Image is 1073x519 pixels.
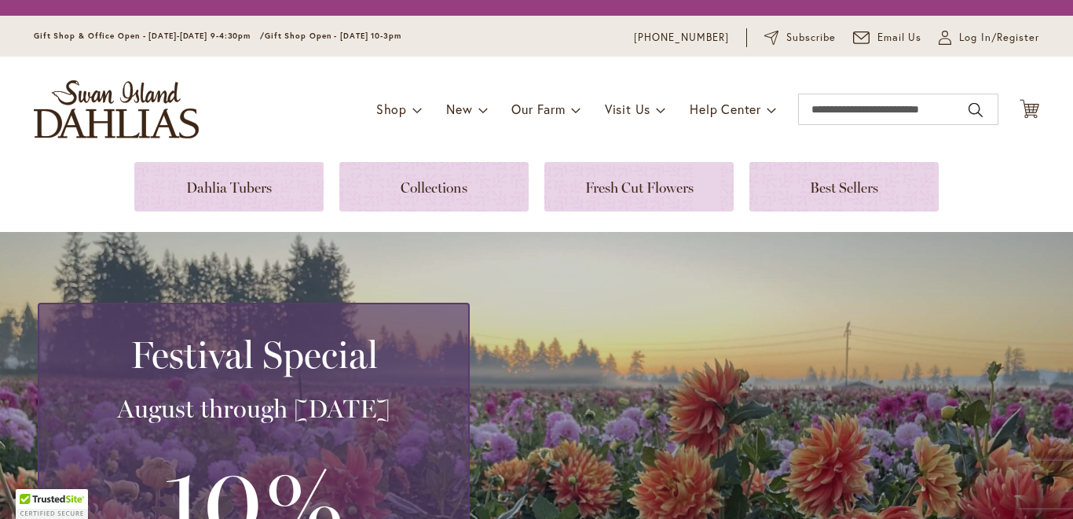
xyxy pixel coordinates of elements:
[376,101,407,117] span: Shop
[939,30,1039,46] a: Log In/Register
[265,31,401,41] span: Gift Shop Open - [DATE] 10-3pm
[786,30,836,46] span: Subscribe
[969,98,983,123] button: Search
[605,101,650,117] span: Visit Us
[58,393,449,425] h3: August through [DATE]
[853,30,922,46] a: Email Us
[34,80,199,138] a: store logo
[764,30,836,46] a: Subscribe
[34,31,265,41] span: Gift Shop & Office Open - [DATE]-[DATE] 9-4:30pm /
[690,101,761,117] span: Help Center
[446,101,472,117] span: New
[959,30,1039,46] span: Log In/Register
[511,101,565,117] span: Our Farm
[634,30,729,46] a: [PHONE_NUMBER]
[877,30,922,46] span: Email Us
[16,489,88,519] div: TrustedSite Certified
[58,333,449,377] h2: Festival Special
